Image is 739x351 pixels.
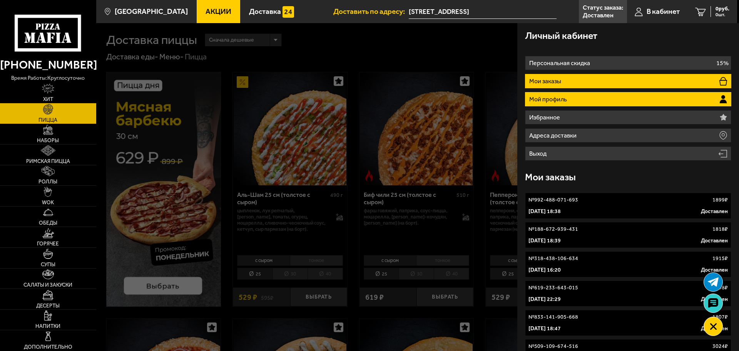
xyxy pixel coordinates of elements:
p: [DATE] 18:47 [528,325,561,333]
p: Доставлен [701,208,728,215]
p: № 833-141-905-668 [528,313,578,321]
p: [DATE] 16:20 [528,266,561,274]
span: Пицца [38,118,57,123]
span: Десерты [36,303,60,309]
h3: Мои заказы [525,172,576,182]
span: Доставить по адресу: [333,8,409,15]
span: Салаты и закуски [23,282,72,288]
img: 15daf4d41897b9f0e9f617042186c801.svg [283,6,294,18]
a: №318-438-106-6341915₽[DATE] 16:20Доставлен [525,251,731,277]
span: 0 руб. [716,6,729,12]
p: Доставлен [583,12,614,18]
span: Хит [43,97,53,102]
p: 1899 ₽ [712,196,728,204]
span: Наборы [37,138,59,143]
p: Доставлен [701,237,728,245]
p: Адреса доставки [529,133,578,139]
span: WOK [42,200,54,205]
span: Роллы [38,179,57,185]
span: Доставка [249,8,281,15]
a: №619-233-643-0152498₽[DATE] 22:29Доставлен [525,280,731,307]
p: Доставлен [701,325,728,333]
p: Мой профиль [529,96,569,102]
p: Статус заказа: [583,5,623,11]
span: Северный проспект, 127к3 [409,5,557,19]
p: Избранное [529,114,562,121]
p: 1818 ₽ [712,225,728,233]
p: 15% [716,60,729,66]
p: № 509-109-674-516 [528,343,578,350]
span: Супы [41,262,55,267]
p: № 619-233-643-015 [528,284,578,292]
p: Доставлен [701,266,728,274]
span: В кабинет [647,8,680,15]
h3: Личный кабинет [525,31,597,40]
span: Римская пицца [26,159,70,164]
a: №833-141-905-6681807₽[DATE] 18:47Доставлен [525,310,731,336]
p: Доставлен [701,296,728,303]
p: 1915 ₽ [712,255,728,262]
span: [GEOGRAPHIC_DATA] [115,8,188,15]
p: [DATE] 18:38 [528,208,561,215]
p: Персональная скидка [529,60,592,66]
a: №188-672-939-4311818₽[DATE] 18:39Доставлен [525,222,731,248]
p: № 318-438-106-634 [528,255,578,262]
p: Выход [529,151,548,157]
p: № 188-672-939-431 [528,225,578,233]
span: Горячее [37,241,59,247]
p: [DATE] 18:39 [528,237,561,245]
span: Дополнительно [24,344,72,350]
a: №992-488-071-6931899₽[DATE] 18:38Доставлен [525,193,731,219]
span: Обеды [39,220,57,226]
input: Ваш адрес доставки [409,5,557,19]
p: [DATE] 22:29 [528,296,561,303]
span: 0 шт. [716,12,729,17]
span: Акции [206,8,231,15]
span: Напитки [35,324,60,329]
p: № 992-488-071-693 [528,196,578,204]
p: 3024 ₽ [712,343,728,350]
p: Мои заказы [529,78,563,84]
